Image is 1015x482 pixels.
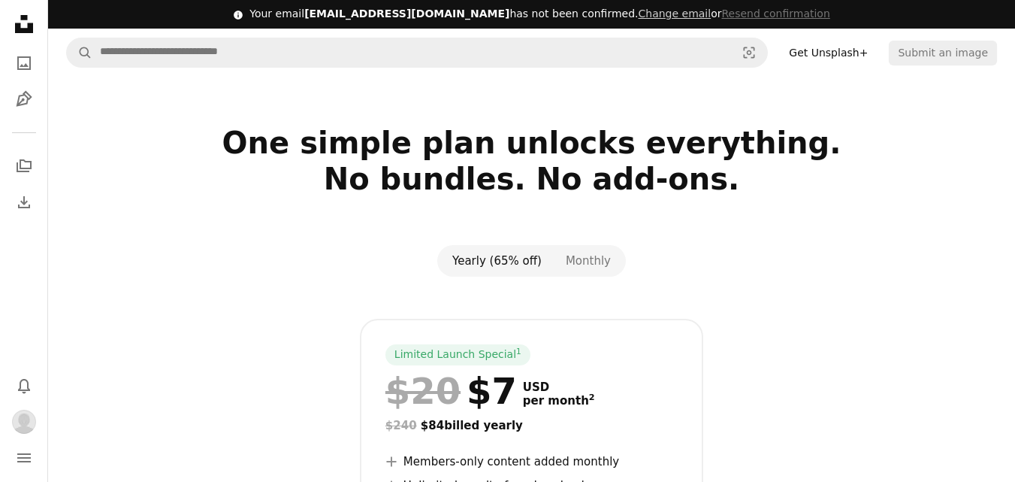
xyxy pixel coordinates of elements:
a: 1 [513,347,524,362]
a: Get Unsplash+ [780,41,877,65]
a: Collections [9,151,39,181]
span: $20 [385,371,461,411]
button: Resend confirmation [721,7,829,22]
span: USD [523,380,595,394]
div: $7 [385,371,517,411]
h2: One simple plan unlocks everything. No bundles. No add-ons. [66,125,997,233]
button: Profile [9,407,39,437]
a: Illustrations [9,84,39,114]
a: Change email [638,8,711,20]
span: [EMAIL_ADDRESS][DOMAIN_NAME] [304,8,509,20]
button: Submit an image [889,41,997,65]
div: $84 billed yearly [385,417,678,435]
button: Notifications [9,371,39,401]
a: Download History [9,187,39,217]
a: Home — Unsplash [9,9,39,42]
button: Menu [9,443,39,473]
sup: 2 [589,393,595,402]
a: 2 [586,394,598,408]
button: Monthly [554,248,623,274]
li: Members-only content added monthly [385,453,678,471]
span: $240 [385,419,417,432]
a: Photos [9,48,39,78]
button: Yearly (65% off) [440,248,554,274]
sup: 1 [516,347,521,356]
div: Your email has not been confirmed. [249,7,830,22]
button: Visual search [731,38,767,67]
form: Find visuals sitewide [66,38,768,68]
span: per month [523,394,595,408]
span: or [638,8,829,20]
div: Limited Launch Special [385,344,530,365]
img: Avatar of user Novi Cleaning Services [12,410,36,434]
button: Search Unsplash [67,38,92,67]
